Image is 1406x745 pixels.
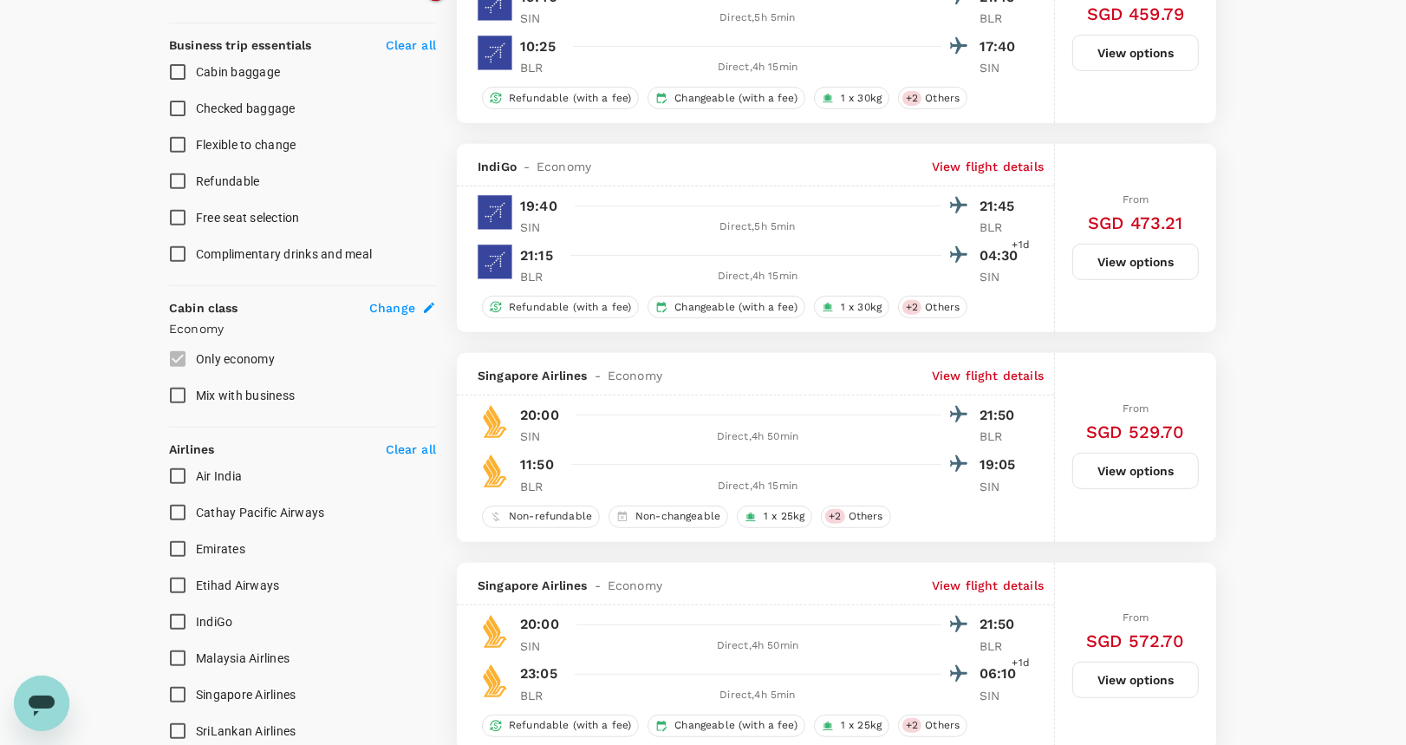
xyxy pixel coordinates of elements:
[1072,453,1199,489] button: View options
[932,158,1044,175] p: View flight details
[520,268,563,285] p: BLR
[196,578,280,592] span: Etihad Airways
[980,637,1023,655] p: BLR
[980,454,1023,475] p: 19:05
[196,101,296,115] span: Checked baggage
[574,637,941,655] div: Direct , 4h 50min
[478,577,588,594] span: Singapore Airlines
[980,245,1023,266] p: 04:30
[980,59,1023,76] p: SIN
[648,87,804,109] div: Changeable (with a fee)
[842,509,890,524] span: Others
[196,469,242,483] span: Air India
[520,219,563,236] p: SIN
[667,91,804,106] span: Changeable (with a fee)
[980,196,1023,217] p: 21:45
[482,715,639,737] div: Refundable (with a fee)
[980,268,1023,285] p: SIN
[478,454,512,488] img: SQ
[814,296,889,318] div: 1 x 30kg
[196,651,290,665] span: Malaysia Airlines
[918,300,967,315] span: Others
[609,506,728,528] div: Non-changeable
[980,428,1023,445] p: BLR
[169,320,436,337] p: Economy
[918,91,967,106] span: Others
[1086,418,1185,446] h6: SGD 529.70
[520,637,563,655] p: SIN
[574,428,941,446] div: Direct , 4h 50min
[608,577,662,594] span: Economy
[502,300,638,315] span: Refundable (with a fee)
[196,247,372,261] span: Complimentary drinks and meal
[196,688,296,702] span: Singapore Airlines
[482,506,600,528] div: Non-refundable
[1072,244,1199,280] button: View options
[821,506,890,528] div: +2Others
[478,245,512,279] img: 6E
[574,478,941,495] div: Direct , 4h 15min
[482,87,639,109] div: Refundable (with a fee)
[574,10,941,27] div: Direct , 5h 5min
[520,454,554,475] p: 11:50
[520,478,563,495] p: BLR
[980,219,1023,236] p: BLR
[574,268,941,285] div: Direct , 4h 15min
[1072,35,1199,71] button: View options
[520,428,563,445] p: SIN
[478,367,588,384] span: Singapore Airlines
[667,718,804,733] span: Changeable (with a fee)
[196,506,325,520] span: Cathay Pacific Airways
[648,715,804,737] div: Changeable (with a fee)
[834,718,889,733] span: 1 x 25kg
[588,367,608,384] span: -
[814,715,889,737] div: 1 x 25kg
[1012,655,1030,672] span: +1d
[169,301,238,315] strong: Cabin class
[520,614,559,635] p: 20:00
[932,367,1044,384] p: View flight details
[814,87,889,109] div: 1 x 30kg
[196,352,275,366] span: Only economy
[520,36,556,57] p: 10:25
[482,296,639,318] div: Refundable (with a fee)
[520,196,557,217] p: 19:40
[502,91,638,106] span: Refundable (with a fee)
[1088,209,1183,237] h6: SGD 473.21
[478,404,512,439] img: SQ
[169,38,312,52] strong: Business trip essentials
[386,36,436,54] p: Clear all
[520,10,563,27] p: SIN
[980,405,1023,426] p: 21:50
[478,36,512,70] img: 6E
[902,718,921,733] span: + 2
[825,509,844,524] span: + 2
[517,158,537,175] span: -
[478,195,512,230] img: 6E
[608,367,662,384] span: Economy
[478,614,512,649] img: SQ
[478,158,517,175] span: IndiGo
[520,663,557,684] p: 23:05
[196,724,296,738] span: SriLankan Airlines
[667,300,804,315] span: Changeable (with a fee)
[980,10,1023,27] p: BLR
[196,65,280,79] span: Cabin baggage
[980,478,1023,495] p: SIN
[898,296,967,318] div: +2Others
[520,245,553,266] p: 21:15
[980,36,1023,57] p: 17:40
[757,509,811,524] span: 1 x 25kg
[902,91,921,106] span: + 2
[502,509,599,524] span: Non-refundable
[980,687,1023,704] p: SIN
[980,614,1023,635] p: 21:50
[648,296,804,318] div: Changeable (with a fee)
[574,59,941,76] div: Direct , 4h 15min
[1123,611,1149,624] span: From
[834,91,889,106] span: 1 x 30kg
[14,676,69,731] iframe: Button to launch messaging window
[520,405,559,426] p: 20:00
[196,389,295,402] span: Mix with business
[386,441,436,458] p: Clear all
